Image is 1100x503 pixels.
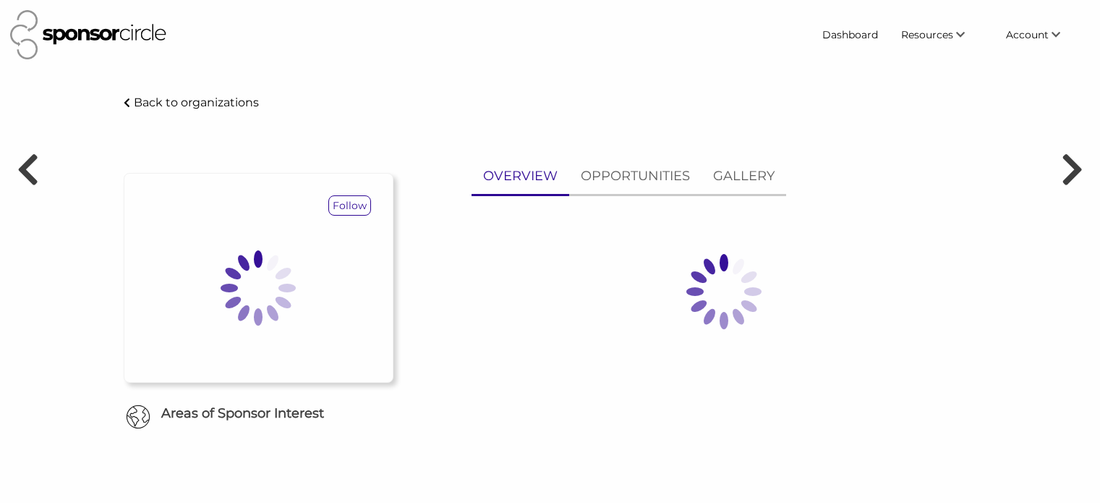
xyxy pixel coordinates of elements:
li: Resources [890,22,994,48]
img: Sponsor Circle Logo [10,10,166,59]
h6: Areas of Sponsor Interest [113,405,404,423]
p: OVERVIEW [483,166,558,187]
p: OPPORTUNITIES [581,166,690,187]
img: Loading spinner [652,219,796,364]
img: Loading spinner [186,216,331,360]
p: Back to organizations [134,96,259,109]
img: Globe Icon [126,405,150,429]
p: GALLERY [713,166,775,187]
li: Account [994,22,1090,48]
p: Follow [329,196,370,215]
a: Dashboard [811,22,890,48]
span: Account [1006,28,1049,41]
span: Resources [901,28,953,41]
